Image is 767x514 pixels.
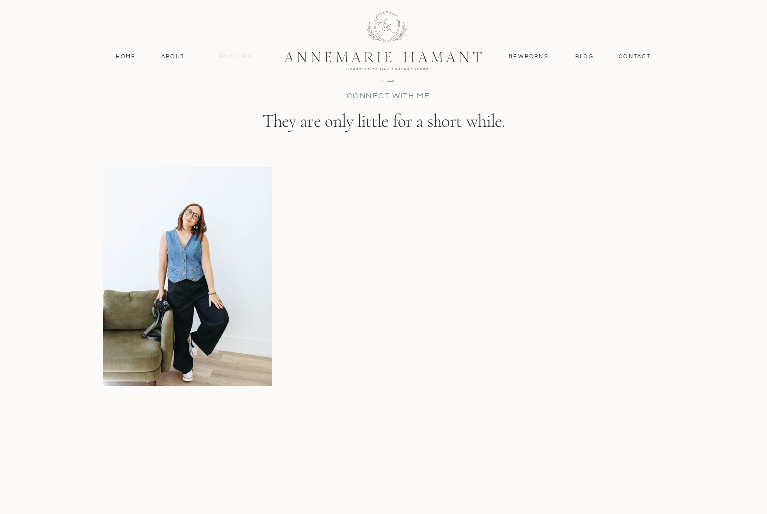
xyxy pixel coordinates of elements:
a: Blog [573,52,596,61]
a: Home [111,52,141,61]
p: They are only little for a short while. [187,110,580,136]
a: contact [614,52,657,61]
a: About [159,52,187,61]
a: Newborns [505,52,552,61]
a: Families [214,52,258,61]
